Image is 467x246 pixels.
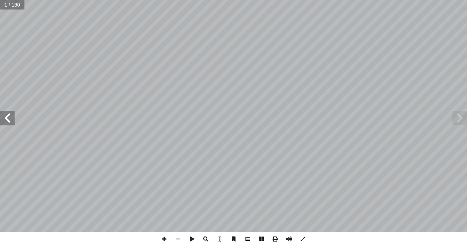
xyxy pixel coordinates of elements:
[171,232,185,246] span: التصغير
[254,232,268,246] span: الصفحات
[240,232,254,246] span: جدول المحتويات
[268,232,282,246] span: مطبعة
[199,232,213,246] span: يبحث
[185,232,199,246] span: التشغيل التلقائي
[157,232,171,246] span: تكبير
[227,232,240,246] span: إشارة مرجعية
[213,232,227,246] span: حدد الأداة
[282,232,296,246] span: صوت
[296,232,310,246] span: تبديل ملء الشاشة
